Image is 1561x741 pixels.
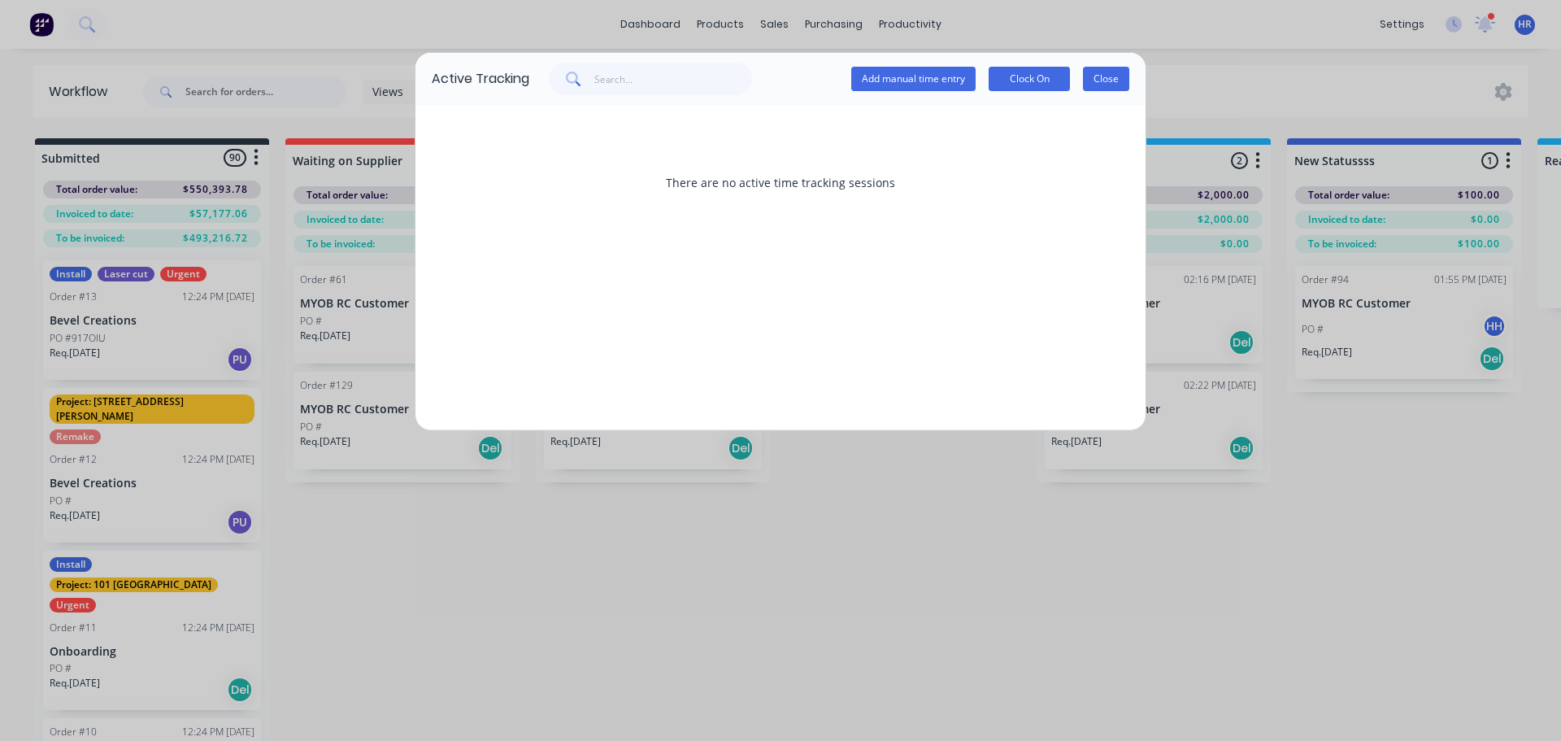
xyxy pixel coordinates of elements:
[1083,67,1129,91] button: Close
[432,121,1129,243] div: There are no active time tracking sessions
[594,63,753,95] input: Search...
[432,69,529,89] div: Active Tracking
[851,67,976,91] button: Add manual time entry
[989,67,1070,91] button: Clock On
